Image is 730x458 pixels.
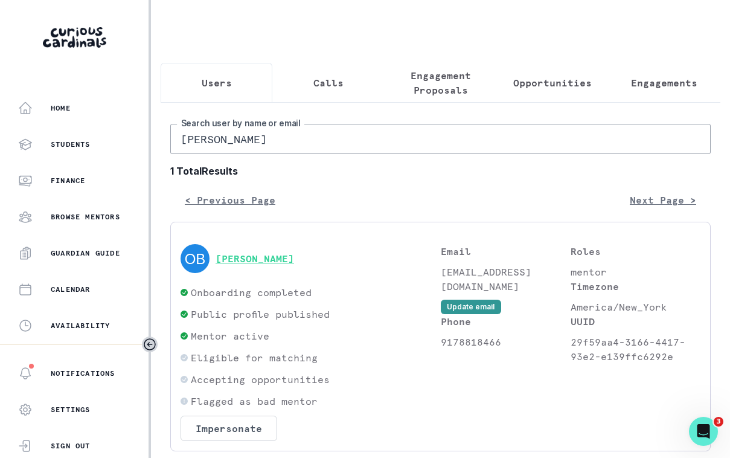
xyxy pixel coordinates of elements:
[181,416,277,441] button: Impersonate
[51,369,115,378] p: Notifications
[714,417,723,427] span: 3
[43,27,106,48] img: Curious Cardinals Logo
[51,176,85,185] p: Finance
[191,350,318,365] p: Eligible for matching
[441,300,501,314] button: Update email
[51,405,91,414] p: Settings
[313,76,344,90] p: Calls
[441,244,571,259] p: Email
[51,248,120,258] p: Guardian Guide
[395,68,486,97] p: Engagement Proposals
[51,285,91,294] p: Calendar
[191,307,330,321] p: Public profile published
[191,285,312,300] p: Onboarding completed
[191,372,330,387] p: Accepting opportunities
[170,164,711,178] b: 1 Total Results
[571,300,700,314] p: America/New_York
[216,253,294,265] button: [PERSON_NAME]
[571,314,700,329] p: UUID
[51,212,120,222] p: Browse Mentors
[191,394,318,408] p: Flagged as bad mentor
[142,337,158,352] button: Toggle sidebar
[571,279,700,294] p: Timezone
[615,188,711,212] button: Next Page >
[441,265,571,294] p: [EMAIL_ADDRESS][DOMAIN_NAME]
[571,244,700,259] p: Roles
[441,314,571,329] p: Phone
[631,76,697,90] p: Engagements
[689,417,718,446] iframe: Intercom live chat
[51,140,91,149] p: Students
[51,321,110,331] p: Availability
[441,335,571,349] p: 9178818466
[170,188,290,212] button: < Previous Page
[51,103,71,113] p: Home
[571,335,700,364] p: 29f59aa4-3166-4417-93e2-e139ffc6292e
[181,244,210,273] img: svg
[191,329,269,343] p: Mentor active
[513,76,592,90] p: Opportunities
[571,265,700,279] p: mentor
[202,76,232,90] p: Users
[51,441,91,451] p: Sign Out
